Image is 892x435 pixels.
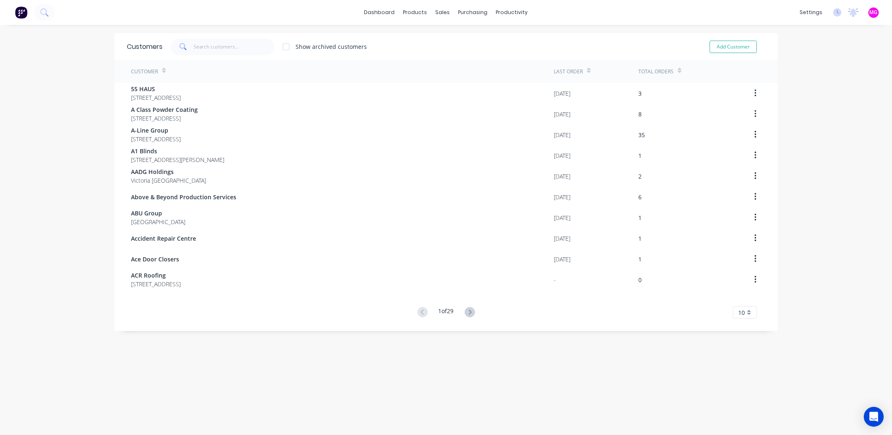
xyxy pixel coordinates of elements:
div: productivity [492,6,532,19]
input: Search customers... [194,39,275,55]
div: purchasing [454,6,492,19]
div: 2 [638,172,642,181]
span: A-Line Group [131,126,181,135]
div: [DATE] [554,193,570,201]
div: Customer [131,68,158,75]
div: 8 [638,110,642,118]
div: 1 [638,213,642,222]
div: [DATE] [554,213,570,222]
div: [DATE] [554,255,570,263]
span: ABU Group [131,209,185,217]
span: ACR Roofing [131,271,181,280]
div: Total Orders [638,68,674,75]
div: [DATE] [554,130,570,139]
button: Add Customer [710,41,757,53]
div: 1 [638,255,642,263]
img: Factory [15,6,27,19]
span: [STREET_ADDRESS] [131,114,198,123]
div: 1 of 29 [439,307,454,319]
div: products [399,6,431,19]
div: 6 [638,193,642,201]
span: A Class Powder Coating [131,105,198,114]
div: 35 [638,130,645,139]
div: 0 [638,275,642,284]
span: [GEOGRAPHIC_DATA] [131,217,185,226]
span: A1 Blinds [131,147,224,155]
div: [DATE] [554,172,570,181]
div: Customers [127,42,162,52]
div: Last Order [554,68,583,75]
span: [STREET_ADDRESS] [131,93,181,102]
span: 10 [738,308,745,317]
div: Show archived customers [296,42,367,51]
span: Accident Repair Centre [131,234,196,243]
div: [DATE] [554,151,570,160]
span: Above & Beyond Production Services [131,193,236,201]
span: AADG Holdings [131,167,206,176]
span: 55 HAUS [131,85,181,93]
span: MG [870,9,878,16]
div: 1 [638,151,642,160]
span: [STREET_ADDRESS][PERSON_NAME] [131,155,224,164]
div: - [554,275,556,284]
div: 1 [638,234,642,243]
div: [DATE] [554,110,570,118]
a: dashboard [360,6,399,19]
div: 3 [638,89,642,98]
div: [DATE] [554,89,570,98]
span: [STREET_ADDRESS] [131,135,181,143]
div: [DATE] [554,234,570,243]
span: Victoria [GEOGRAPHIC_DATA] [131,176,206,185]
div: sales [431,6,454,19]
span: [STREET_ADDRESS] [131,280,181,288]
div: settings [795,6,827,19]
div: Open Intercom Messenger [864,407,884,427]
span: Ace Door Closers [131,255,179,263]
